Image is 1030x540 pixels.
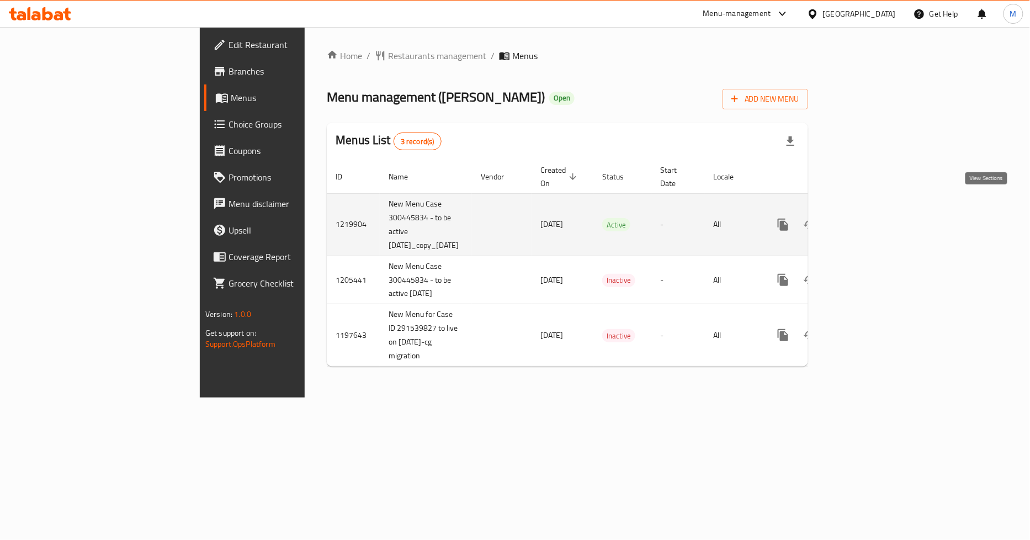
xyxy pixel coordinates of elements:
[380,256,472,304] td: New Menu Case 300445834 - to be active [DATE]
[229,118,363,131] span: Choice Groups
[205,326,256,340] span: Get support on:
[204,217,372,243] a: Upsell
[205,307,232,321] span: Version:
[327,84,545,109] span: Menu management ( [PERSON_NAME] )
[336,170,357,183] span: ID
[549,93,575,103] span: Open
[703,7,771,20] div: Menu-management
[229,65,363,78] span: Branches
[660,163,691,190] span: Start Date
[651,193,704,256] td: -
[229,224,363,237] span: Upsell
[229,250,363,263] span: Coverage Report
[336,132,441,150] h2: Menus List
[380,193,472,256] td: New Menu Case 300445834 - to be active [DATE]_copy_[DATE]
[229,197,363,210] span: Menu disclaimer
[540,273,563,287] span: [DATE]
[602,218,630,231] div: Active
[602,274,635,287] span: Inactive
[327,160,885,367] table: enhanced table
[204,84,372,111] a: Menus
[512,49,538,62] span: Menus
[204,243,372,270] a: Coverage Report
[229,38,363,51] span: Edit Restaurant
[602,330,635,342] span: Inactive
[380,304,472,367] td: New Menu for Case ID 291539827 to live on [DATE]-cg migration
[823,8,896,20] div: [GEOGRAPHIC_DATA]
[204,137,372,164] a: Coupons
[491,49,495,62] li: /
[481,170,518,183] span: Vendor
[540,217,563,231] span: [DATE]
[205,337,275,351] a: Support.OpsPlatform
[731,92,799,106] span: Add New Menu
[549,92,575,105] div: Open
[229,277,363,290] span: Grocery Checklist
[394,136,441,147] span: 3 record(s)
[704,304,761,367] td: All
[602,170,638,183] span: Status
[602,274,635,287] div: Inactive
[797,267,823,293] button: Change Status
[540,328,563,342] span: [DATE]
[723,89,808,109] button: Add New Menu
[602,329,635,342] div: Inactive
[204,190,372,217] a: Menu disclaimer
[797,322,823,348] button: Change Status
[234,307,251,321] span: 1.0.0
[770,267,797,293] button: more
[389,170,422,183] span: Name
[327,49,808,62] nav: breadcrumb
[651,304,704,367] td: -
[229,144,363,157] span: Coupons
[540,163,580,190] span: Created On
[704,193,761,256] td: All
[231,91,363,104] span: Menus
[204,164,372,190] a: Promotions
[761,160,885,194] th: Actions
[388,49,486,62] span: Restaurants management
[204,270,372,297] a: Grocery Checklist
[704,256,761,304] td: All
[602,219,630,231] span: Active
[204,58,372,84] a: Branches
[651,256,704,304] td: -
[204,31,372,58] a: Edit Restaurant
[777,128,804,155] div: Export file
[770,322,797,348] button: more
[1010,8,1017,20] span: M
[394,133,442,150] div: Total records count
[770,211,797,238] button: more
[204,111,372,137] a: Choice Groups
[229,171,363,184] span: Promotions
[375,49,486,62] a: Restaurants management
[713,170,748,183] span: Locale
